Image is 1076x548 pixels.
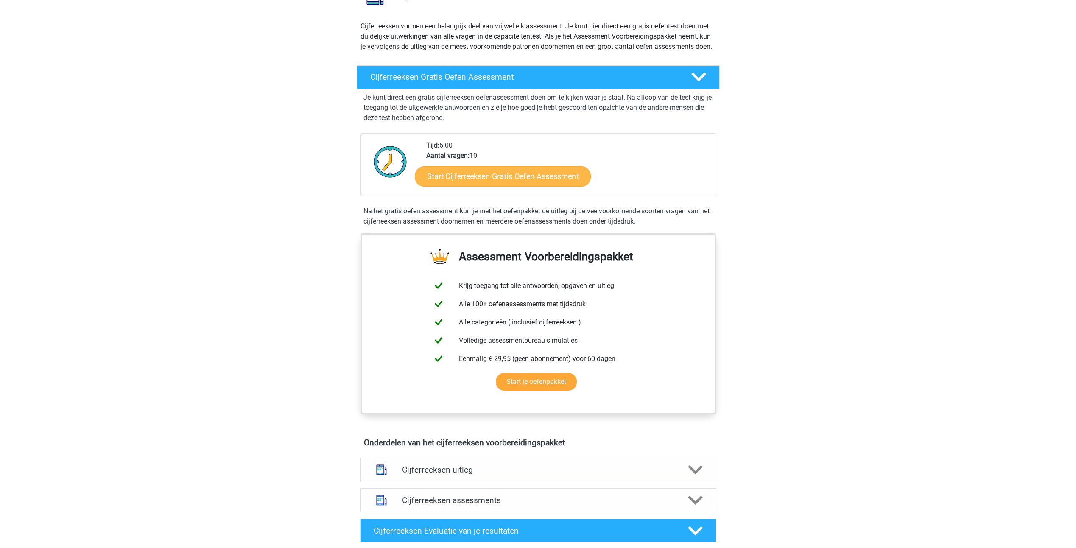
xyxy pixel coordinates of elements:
[357,519,720,542] a: Cijferreeksen Evaluatie van je resultaten
[370,72,677,82] h4: Cijferreeksen Gratis Oefen Assessment
[357,458,720,481] a: uitleg Cijferreeksen uitleg
[415,166,591,186] a: Start Cijferreeksen Gratis Oefen Assessment
[371,459,392,481] img: cijferreeksen uitleg
[363,92,713,123] p: Je kunt direct een gratis cijferreeksen oefenassessment doen om te kijken waar je staat. Na afloo...
[402,495,674,505] h4: Cijferreeksen assessments
[360,206,716,226] div: Na het gratis oefen assessment kun je met het oefenpakket de uitleg bij de veelvoorkomende soorte...
[374,526,674,536] h4: Cijferreeksen Evaluatie van je resultaten
[496,373,577,391] a: Start je oefenpakket
[369,140,412,183] img: Klok
[426,141,439,149] b: Tijd:
[361,21,716,52] p: Cijferreeksen vormen een belangrijk deel van vrijwel elk assessment. Je kunt hier direct een grat...
[371,489,392,511] img: cijferreeksen assessments
[353,65,723,89] a: Cijferreeksen Gratis Oefen Assessment
[426,151,470,159] b: Aantal vragen:
[420,140,715,196] div: 6:00 10
[357,488,720,512] a: assessments Cijferreeksen assessments
[402,465,674,475] h4: Cijferreeksen uitleg
[364,438,713,447] h4: Onderdelen van het cijferreeksen voorbereidingspakket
